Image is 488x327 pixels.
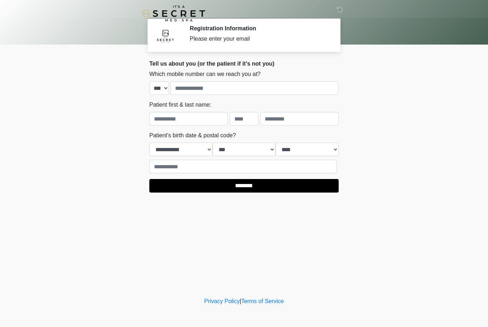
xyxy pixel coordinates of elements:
[204,298,240,304] a: Privacy Policy
[142,5,205,21] img: It's A Secret Med Spa Logo
[149,101,211,109] label: Patient first & last name:
[190,25,328,32] h2: Registration Information
[241,298,284,304] a: Terms of Service
[155,25,176,46] img: Agent Avatar
[240,298,241,304] a: |
[190,35,328,43] div: Please enter your email
[149,131,236,140] label: Patient's birth date & postal code?
[149,60,339,67] h2: Tell us about you (or the patient if it's not you)
[149,70,260,78] label: Which mobile number can we reach you at?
